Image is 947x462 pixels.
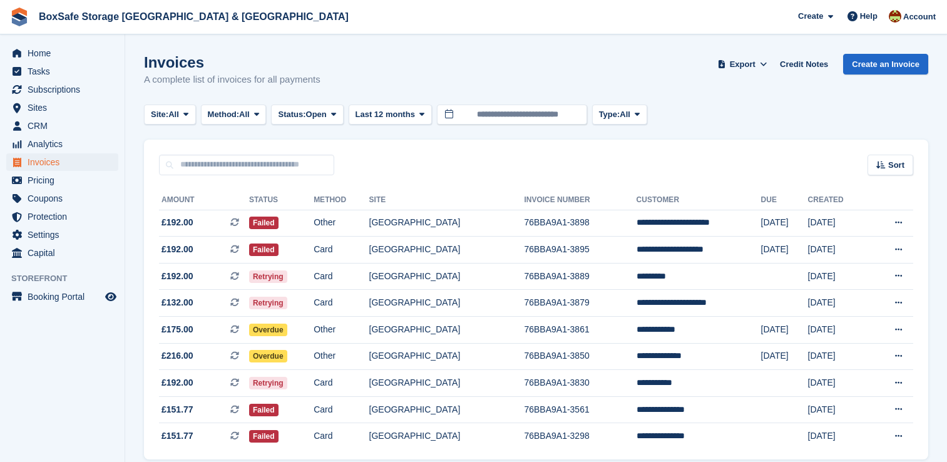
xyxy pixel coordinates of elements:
span: Coupons [28,190,103,207]
a: menu [6,99,118,116]
th: Method [314,190,369,210]
td: Other [314,210,369,237]
span: £175.00 [161,323,193,336]
td: 76BBA9A1-3861 [524,317,636,344]
span: Failed [249,430,279,443]
span: £151.77 [161,403,193,416]
td: [DATE] [761,317,808,344]
a: menu [6,63,118,80]
td: [DATE] [808,210,869,237]
th: Customer [637,190,761,210]
a: Preview store [103,289,118,304]
button: Type: All [592,105,647,125]
td: Other [314,317,369,344]
td: [DATE] [761,343,808,370]
span: Protection [28,208,103,225]
span: Analytics [28,135,103,153]
a: Create an Invoice [843,54,928,74]
td: [GEOGRAPHIC_DATA] [369,290,525,317]
span: £192.00 [161,270,193,283]
span: Status: [278,108,305,121]
span: All [239,108,250,121]
span: Pricing [28,172,103,189]
span: Failed [249,217,279,229]
span: Tasks [28,63,103,80]
a: menu [6,172,118,189]
a: menu [6,244,118,262]
td: Other [314,343,369,370]
a: menu [6,44,118,62]
th: Amount [159,190,249,210]
a: menu [6,288,118,305]
td: [DATE] [808,237,869,264]
span: Overdue [249,350,287,362]
a: menu [6,135,118,153]
td: 76BBA9A1-3898 [524,210,636,237]
span: Retrying [249,270,287,283]
span: Sort [888,159,904,172]
td: Card [314,396,369,423]
th: Due [761,190,808,210]
td: 76BBA9A1-3850 [524,343,636,370]
span: All [620,108,630,121]
a: menu [6,190,118,207]
span: £192.00 [161,216,193,229]
p: A complete list of invoices for all payments [144,73,320,87]
span: Create [798,10,823,23]
span: Help [860,10,878,23]
span: All [168,108,179,121]
td: [GEOGRAPHIC_DATA] [369,423,525,449]
th: Created [808,190,869,210]
span: £192.00 [161,243,193,256]
span: Storefront [11,272,125,285]
td: 76BBA9A1-3895 [524,237,636,264]
th: Site [369,190,525,210]
td: 76BBA9A1-3830 [524,370,636,397]
h1: Invoices [144,54,320,71]
td: Card [314,263,369,290]
span: Site: [151,108,168,121]
th: Invoice Number [524,190,636,210]
img: Kim [889,10,901,23]
td: [DATE] [761,237,808,264]
a: menu [6,208,118,225]
span: Sites [28,99,103,116]
td: [GEOGRAPHIC_DATA] [369,237,525,264]
a: menu [6,81,118,98]
td: 76BBA9A1-3561 [524,396,636,423]
td: [GEOGRAPHIC_DATA] [369,210,525,237]
span: Export [730,58,755,71]
span: Failed [249,244,279,256]
td: [DATE] [808,370,869,397]
img: stora-icon-8386f47178a22dfd0bd8f6a31ec36ba5ce8667c1dd55bd0f319d3a0aa187defe.svg [10,8,29,26]
button: Last 12 months [349,105,432,125]
span: Booking Portal [28,288,103,305]
span: £151.77 [161,429,193,443]
span: Capital [28,244,103,262]
span: £216.00 [161,349,193,362]
th: Status [249,190,314,210]
td: [GEOGRAPHIC_DATA] [369,396,525,423]
span: Type: [599,108,620,121]
a: BoxSafe Storage [GEOGRAPHIC_DATA] & [GEOGRAPHIC_DATA] [34,6,354,27]
button: Site: All [144,105,196,125]
td: [GEOGRAPHIC_DATA] [369,343,525,370]
span: Settings [28,226,103,244]
td: [DATE] [808,343,869,370]
span: Invoices [28,153,103,171]
td: 76BBA9A1-3879 [524,290,636,317]
td: [DATE] [808,423,869,449]
td: [DATE] [808,317,869,344]
span: CRM [28,117,103,135]
a: menu [6,226,118,244]
button: Export [715,54,770,74]
span: Method: [208,108,240,121]
td: Card [314,423,369,449]
td: [GEOGRAPHIC_DATA] [369,317,525,344]
span: Open [306,108,327,121]
span: Account [903,11,936,23]
td: [DATE] [761,210,808,237]
span: Home [28,44,103,62]
td: [GEOGRAPHIC_DATA] [369,370,525,397]
span: £132.00 [161,296,193,309]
